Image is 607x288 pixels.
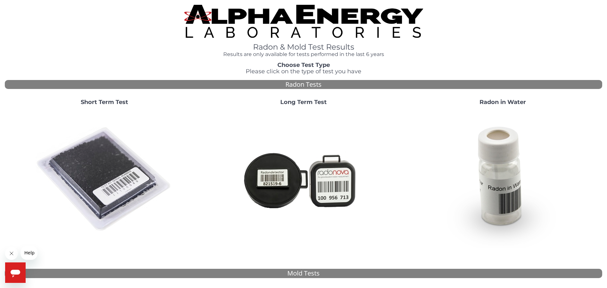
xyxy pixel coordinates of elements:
div: Radon Tests [5,80,602,89]
img: ShortTerm.jpg [36,111,173,248]
iframe: Close message [5,247,18,260]
img: TightCrop.jpg [184,5,423,38]
span: Please click on the type of test you have [246,68,361,75]
strong: Radon in Water [480,99,526,106]
iframe: Button to launch messaging window [5,262,26,283]
h4: Results are only available for tests performed in the last 6 years [184,52,423,57]
iframe: Message from company [21,246,37,260]
div: Mold Tests [5,269,602,278]
strong: Choose Test Type [277,61,330,68]
strong: Long Term Test [280,99,327,106]
h1: Radon & Mold Test Results [184,43,423,51]
strong: Short Term Test [81,99,128,106]
img: Radtrak2vsRadtrak3.jpg [234,111,372,248]
img: RadoninWater.jpg [434,111,571,248]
